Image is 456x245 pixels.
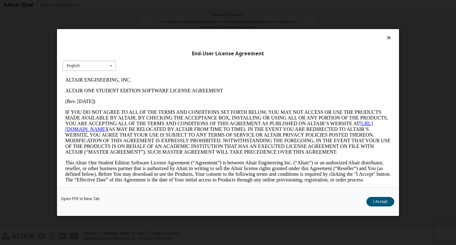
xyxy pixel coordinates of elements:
div: End-User License Agreement [63,51,393,57]
a: Open PDF in New Tab [61,197,100,201]
p: This Altair One Student Edition Software License Agreement (“Agreement”) is between Altair Engine... [3,85,328,108]
p: (Rev. [DATE]) [3,24,328,30]
a: [URL][DOMAIN_NAME] [3,46,310,57]
button: I Accept [366,197,394,206]
div: English [67,64,80,68]
p: ALTAIR ONE STUDENT EDITION SOFTWARE LICENSE AGREEMENT [3,13,328,19]
p: IF YOU DO NOT AGREE TO ALL OF THE TERMS AND CONDITIONS SET FORTH BELOW, YOU MAY NOT ACCESS OR USE... [3,35,328,80]
p: ALTAIR ENGINEERING, INC. [3,3,328,8]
